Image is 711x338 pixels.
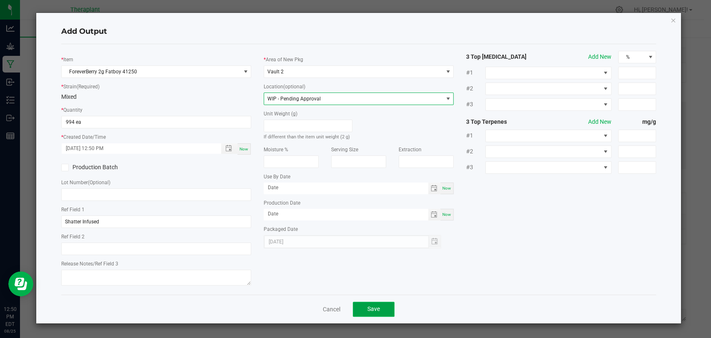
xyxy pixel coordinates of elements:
[63,56,73,63] label: Item
[267,69,284,75] span: Vault 2
[264,209,428,219] input: Date
[264,225,298,233] label: Packaged Date
[618,118,656,126] strong: mg/g
[442,186,451,190] span: Now
[61,93,77,100] span: Mixed
[61,179,110,186] label: Lot Number
[264,110,297,118] label: Unit Weight (g)
[588,53,611,61] button: Add New
[367,305,380,312] span: Save
[77,84,100,90] span: (Required)
[466,53,542,61] strong: 3 Top [MEDICAL_DATA]
[61,260,118,268] label: Release Notes/Ref Field 3
[323,305,340,313] a: Cancel
[399,146,422,153] label: Extraction
[61,233,85,240] label: Ref Field 2
[466,147,485,156] span: #2
[353,302,394,317] button: Save
[8,271,33,296] iframe: Resource center
[61,163,150,172] label: Production Batch
[466,131,485,140] span: #1
[466,84,485,93] span: #2
[428,209,440,220] span: Toggle calendar
[62,143,212,154] input: Created Datetime
[63,133,106,141] label: Created Date/Time
[442,212,451,217] span: Now
[283,84,305,90] span: (optional)
[466,100,485,109] span: #3
[267,96,321,102] span: WIP - Pending Approval
[264,173,290,180] label: Use By Date
[588,118,611,126] button: Add New
[239,147,248,151] span: Now
[619,51,645,63] span: %
[264,134,350,140] small: If different than the item unit weight (2 g)
[266,56,303,63] label: Area of New Pkg
[466,68,485,77] span: #1
[466,163,485,172] span: #3
[428,183,440,194] span: Toggle calendar
[63,83,100,90] label: Strain
[63,106,82,114] label: Quantity
[264,199,300,207] label: Production Date
[264,146,288,153] label: Moisture %
[62,66,240,78] span: ForeverBerry 2g Fatboy 41250
[466,118,542,126] strong: 3 Top Terpenes
[264,183,428,193] input: Date
[221,143,237,154] span: Toggle popup
[264,83,305,90] label: Location
[61,206,85,213] label: Ref Field 1
[88,180,110,185] span: (Optional)
[331,146,358,153] label: Serving Size
[61,26,656,37] h4: Add Output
